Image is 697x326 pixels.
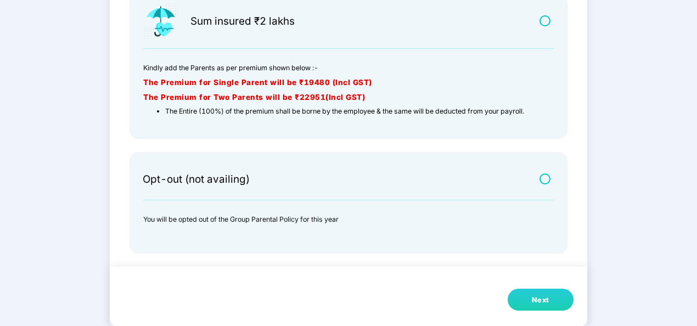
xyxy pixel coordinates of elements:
span: Kindly add the Parents as per premium shown below :- [143,64,318,72]
div: Next [532,295,549,306]
div: Opt-out (not availing) [143,175,250,187]
span: The Entire (100%) of the premium shall be borne by the employee & the same will be deducted from ... [165,107,524,115]
img: icon [143,3,179,40]
button: Next [508,289,574,311]
strong: (Incl GST) [325,93,365,102]
span: The Premium for Two Parents will be ₹22951 [143,93,325,102]
div: Sum insured ₹2 lakhs [190,16,295,29]
span: The Premium for Single Parent will be ₹19480 (Incl GST) [143,78,372,87]
span: You will be opted out of the Group Parental Policy for this year [143,215,339,223]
